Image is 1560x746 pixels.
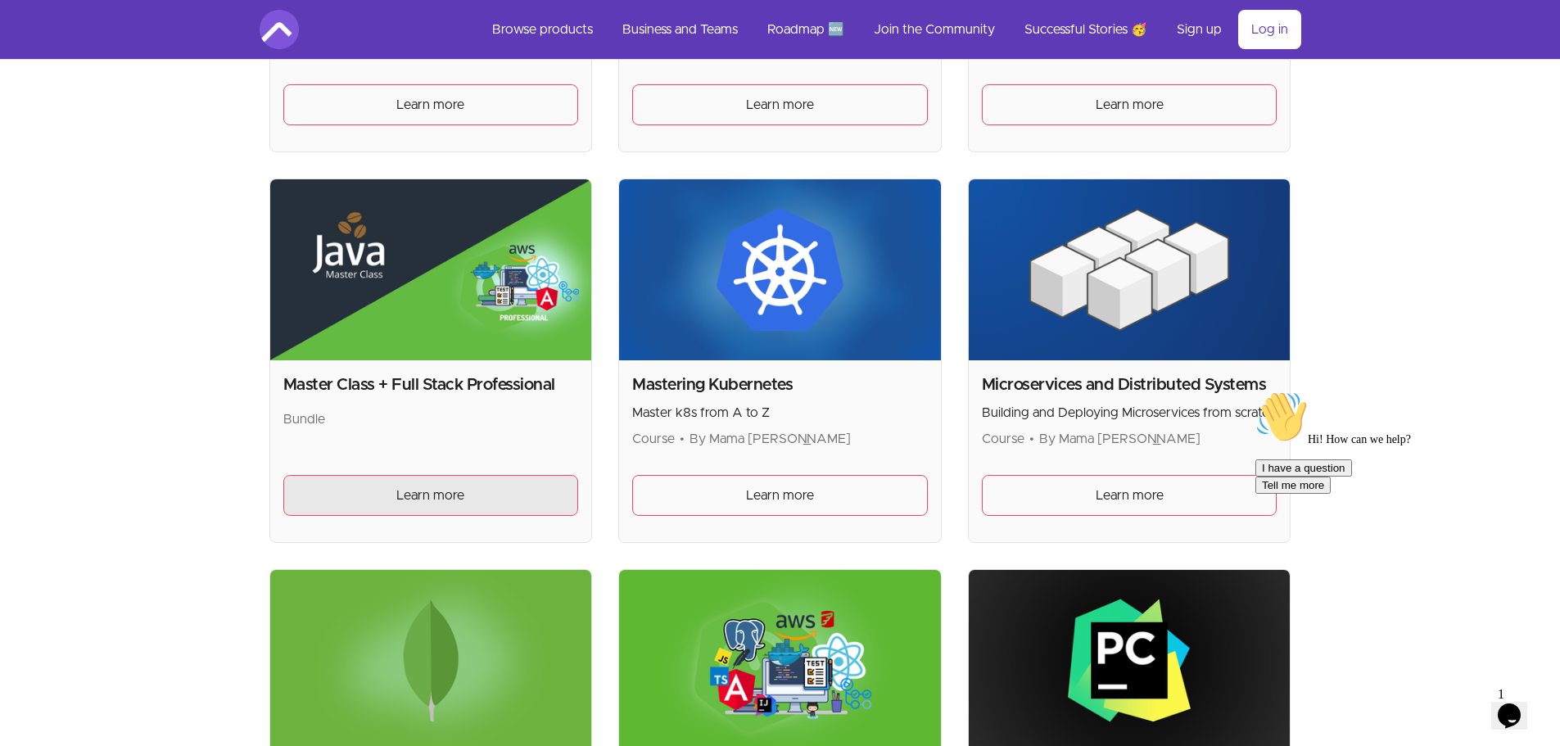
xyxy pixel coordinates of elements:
a: Learn more [283,475,579,516]
span: Learn more [746,486,814,505]
h2: Microservices and Distributed Systems [982,373,1277,396]
iframe: chat widget [1249,384,1544,672]
img: Product image for Mastering Kubernetes [619,179,941,360]
span: Learn more [396,95,464,115]
span: Hi! How can we help? [7,49,162,61]
a: Join the Community [861,10,1008,49]
nav: Main [479,10,1301,49]
a: Successful Stories 🥳 [1011,10,1160,49]
span: Course [982,432,1024,445]
span: Learn more [1096,95,1164,115]
a: Learn more [283,84,579,125]
p: Building and Deploying Microservices from scratch [982,403,1277,423]
a: Log in [1238,10,1301,49]
a: Learn more [632,84,928,125]
a: Learn more [632,475,928,516]
a: Sign up [1164,10,1235,49]
p: Master k8s from A to Z [632,403,928,423]
img: Product image for Microservices and Distributed Systems [969,179,1291,360]
a: Learn more [982,475,1277,516]
span: Learn more [396,486,464,505]
span: Learn more [1096,486,1164,505]
img: Product image for Master Class + Full Stack Professional [270,179,592,360]
button: Tell me more [7,93,82,110]
a: Browse products [479,10,606,49]
h2: Mastering Kubernetes [632,373,928,396]
iframe: chat widget [1491,680,1544,730]
span: By Mama [PERSON_NAME] [690,432,851,445]
a: Business and Teams [609,10,751,49]
button: I have a question [7,75,103,93]
img: :wave: [7,7,59,59]
span: Bundle [283,413,325,426]
img: Amigoscode logo [260,10,299,49]
span: • [1029,432,1034,445]
h2: Master Class + Full Stack Professional [283,373,579,396]
div: 👋Hi! How can we help?I have a questionTell me more [7,7,301,110]
span: • [680,432,685,445]
span: Learn more [746,95,814,115]
a: Learn more [982,84,1277,125]
span: Course [632,432,675,445]
a: Roadmap 🆕 [754,10,857,49]
span: By Mama [PERSON_NAME] [1039,432,1201,445]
